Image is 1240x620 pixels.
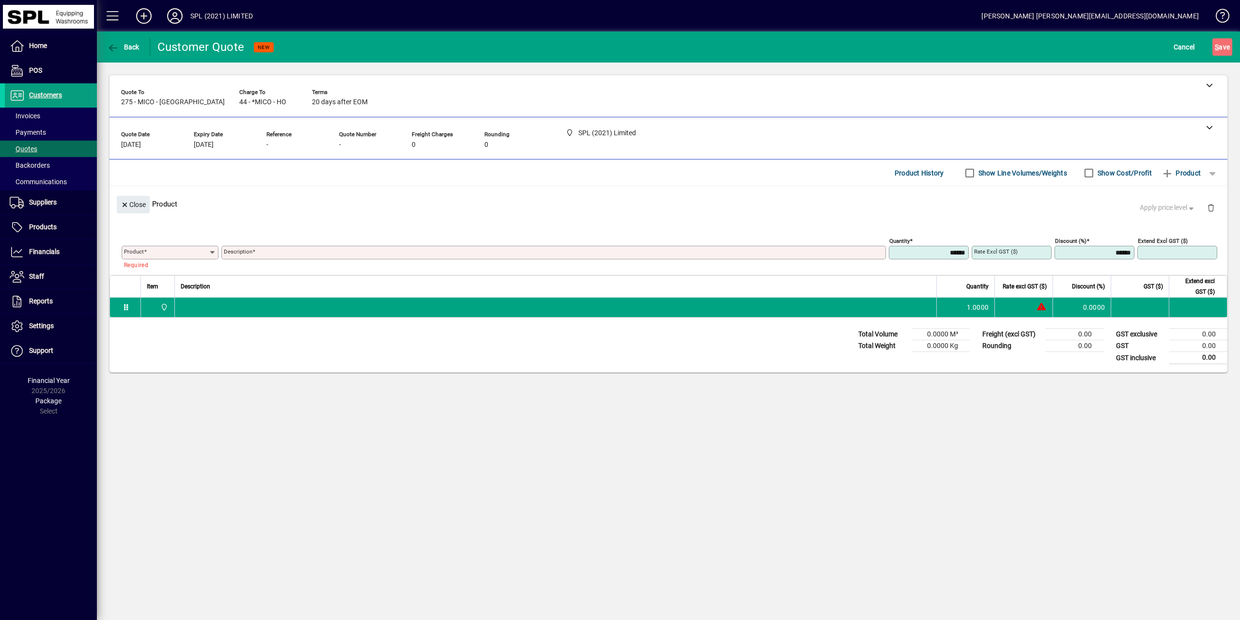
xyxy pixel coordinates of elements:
[35,397,62,405] span: Package
[912,329,970,340] td: 0.0000 M³
[224,248,252,255] mat-label: Description
[977,329,1045,340] td: Freight (excl GST)
[107,43,139,51] span: Back
[1144,281,1163,292] span: GST ($)
[121,197,146,213] span: Close
[109,186,1227,222] div: Product
[28,377,70,384] span: Financial Year
[5,157,97,174] a: Backorders
[128,7,159,25] button: Add
[5,265,97,289] a: Staff
[1138,238,1188,244] mat-label: Extend excl GST ($)
[5,191,97,215] a: Suppliers
[114,200,152,208] app-page-header-button: Close
[10,128,46,136] span: Payments
[117,196,150,213] button: Close
[5,215,97,239] a: Products
[10,145,37,153] span: Quotes
[190,8,253,24] div: SPL (2021) LIMITED
[981,8,1199,24] div: [PERSON_NAME] [PERSON_NAME][EMAIL_ADDRESS][DOMAIN_NAME]
[147,281,158,292] span: Item
[1199,196,1223,219] button: Delete
[5,240,97,264] a: Financials
[1140,203,1196,213] span: Apply price level
[1055,238,1086,244] mat-label: Discount (%)
[889,238,910,244] mat-label: Quantity
[29,66,42,74] span: POS
[895,165,944,181] span: Product History
[258,44,270,50] span: NEW
[312,98,368,106] span: 20 days after EOM
[5,174,97,190] a: Communications
[1111,340,1169,352] td: GST
[5,289,97,314] a: Reports
[1169,352,1227,364] td: 0.00
[29,322,54,330] span: Settings
[121,141,141,149] span: [DATE]
[29,91,62,99] span: Customers
[1003,281,1047,292] span: Rate excl GST ($)
[1175,276,1215,297] span: Extend excl GST ($)
[853,340,912,352] td: Total Weight
[1045,329,1103,340] td: 0.00
[5,314,97,338] a: Settings
[29,248,60,255] span: Financials
[1209,2,1228,33] a: Knowledge Base
[266,141,268,149] span: -
[967,302,989,312] span: 1.0000
[976,168,1067,178] label: Show Line Volumes/Weights
[5,339,97,363] a: Support
[1199,203,1223,212] app-page-header-button: Delete
[912,340,970,352] td: 0.0000 Kg
[966,281,989,292] span: Quantity
[10,161,50,169] span: Backorders
[159,7,190,25] button: Profile
[853,329,912,340] td: Total Volume
[5,124,97,141] a: Payments
[5,34,97,58] a: Home
[124,259,211,270] mat-error: Required
[1171,38,1197,56] button: Cancel
[10,178,67,186] span: Communications
[29,42,47,49] span: Home
[977,340,1045,352] td: Rounding
[105,38,142,56] button: Back
[1045,340,1103,352] td: 0.00
[124,248,144,255] mat-label: Product
[1096,168,1152,178] label: Show Cost/Profit
[1072,281,1105,292] span: Discount (%)
[97,38,150,56] app-page-header-button: Back
[1215,43,1219,51] span: S
[1212,38,1232,56] button: Save
[29,223,57,231] span: Products
[158,302,169,313] span: SPL (2021) Limited
[1169,329,1227,340] td: 0.00
[1174,39,1195,55] span: Cancel
[5,141,97,157] a: Quotes
[239,98,286,106] span: 44 - *MICO - HO
[5,108,97,124] a: Invoices
[1053,298,1111,317] td: 0.0000
[974,248,1018,255] mat-label: Rate excl GST ($)
[5,59,97,83] a: POS
[29,272,44,280] span: Staff
[29,347,53,354] span: Support
[339,141,341,149] span: -
[1111,329,1169,340] td: GST exclusive
[1136,199,1200,217] button: Apply price level
[121,98,225,106] span: 275 - MICO - [GEOGRAPHIC_DATA]
[891,164,948,182] button: Product History
[1111,352,1169,364] td: GST inclusive
[181,281,210,292] span: Description
[1215,39,1230,55] span: ave
[194,141,214,149] span: [DATE]
[157,39,245,55] div: Customer Quote
[10,112,40,120] span: Invoices
[29,198,57,206] span: Suppliers
[29,297,53,305] span: Reports
[412,141,416,149] span: 0
[1169,340,1227,352] td: 0.00
[484,141,488,149] span: 0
